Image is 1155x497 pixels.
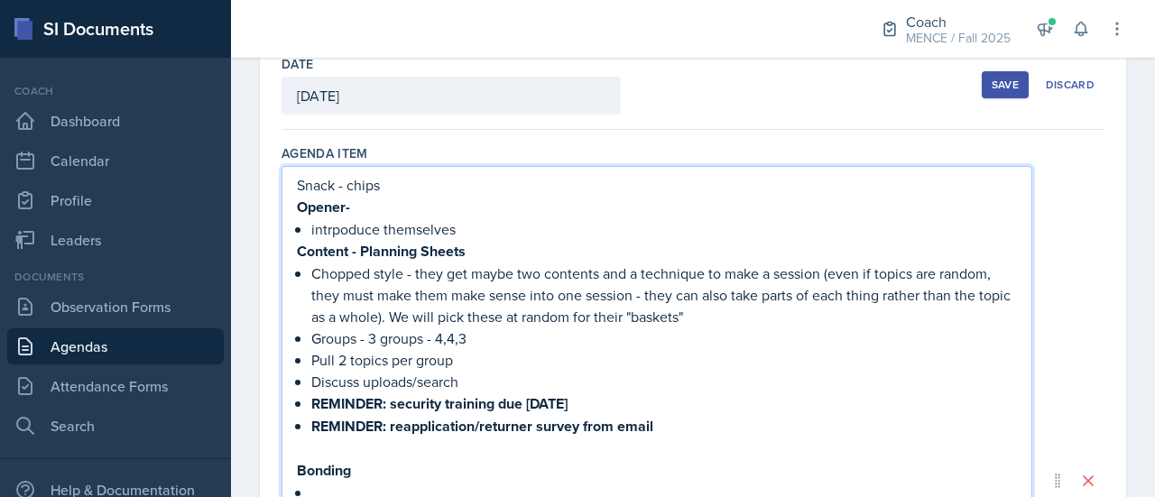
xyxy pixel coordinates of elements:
[297,174,1017,196] p: Snack - chips
[297,197,350,217] strong: Opener-
[992,78,1019,92] div: Save
[311,262,1017,327] p: Chopped style - they get maybe two contents and a technique to make a session (even if topics are...
[311,371,1017,392] p: Discuss uploads/search
[1036,71,1104,98] button: Discard
[311,327,1017,349] p: Groups - 3 groups - 4,4,3
[906,29,1011,48] div: MENCE / Fall 2025
[7,328,224,364] a: Agendas
[297,241,466,262] strong: Content - Planning Sheets
[282,144,368,162] label: Agenda Item
[7,182,224,218] a: Profile
[282,55,313,73] label: Date
[982,71,1029,98] button: Save
[7,222,224,258] a: Leaders
[7,289,224,325] a: Observation Forms
[7,408,224,444] a: Search
[7,143,224,179] a: Calendar
[7,83,224,99] div: Coach
[7,103,224,139] a: Dashboard
[311,349,1017,371] p: Pull 2 topics per group
[1046,78,1095,92] div: Discard
[7,368,224,404] a: Attendance Forms
[311,218,1017,240] p: intrpoduce themselves
[297,460,351,481] strong: Bonding
[311,393,568,414] strong: REMINDER: security training due [DATE]
[7,269,224,285] div: Documents
[906,11,1011,32] div: Coach
[311,416,653,437] strong: REMINDER: reapplication/returner survey from email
